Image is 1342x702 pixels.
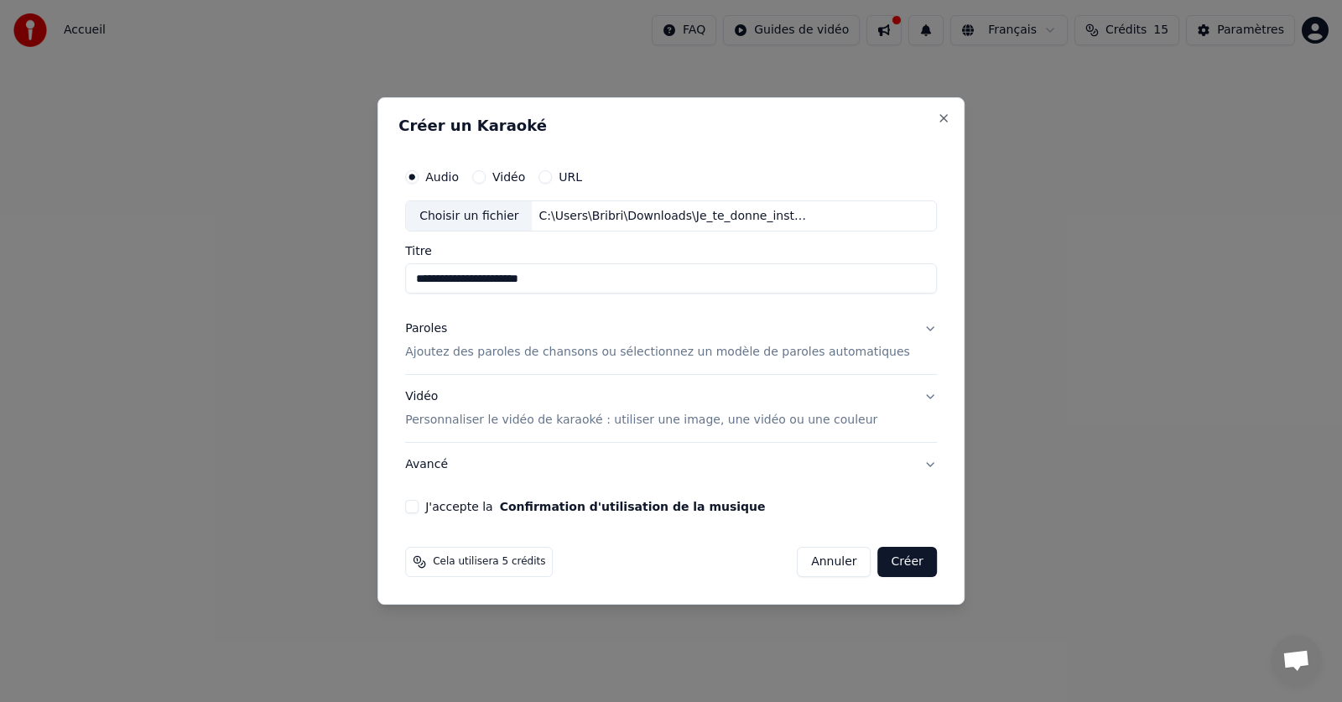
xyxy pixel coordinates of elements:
[433,555,545,569] span: Cela utilisera 5 crédits
[559,171,582,183] label: URL
[492,171,525,183] label: Vidéo
[425,171,459,183] label: Audio
[500,501,766,512] button: J'accepte la
[878,547,937,577] button: Créer
[405,376,937,443] button: VidéoPersonnaliser le vidéo de karaoké : utiliser une image, une vidéo ou une couleur
[405,389,877,429] div: Vidéo
[398,118,944,133] h2: Créer un Karaoké
[405,443,937,486] button: Avancé
[405,308,937,375] button: ParolesAjoutez des paroles de chansons ou sélectionnez un modèle de paroles automatiques
[425,501,765,512] label: J'accepte la
[405,321,447,338] div: Paroles
[797,547,871,577] button: Annuler
[405,345,910,361] p: Ajoutez des paroles de chansons ou sélectionnez un modèle de paroles automatiques
[533,208,818,225] div: C:\Users\Bribri\Downloads\Je_te_donne_instrumental\Je_te_donne_instrumental.mp3
[406,201,532,231] div: Choisir un fichier
[405,412,877,429] p: Personnaliser le vidéo de karaoké : utiliser une image, une vidéo ou une couleur
[405,246,937,257] label: Titre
